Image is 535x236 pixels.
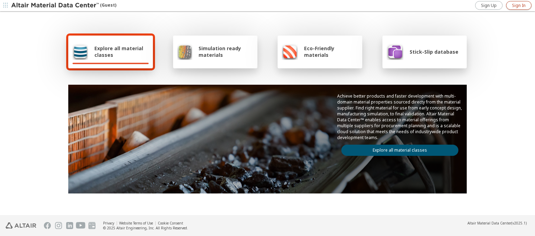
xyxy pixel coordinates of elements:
span: Stick-Slip database [410,48,458,55]
div: © 2025 Altair Engineering, Inc. All Rights Reserved. [103,226,188,230]
div: (Guest) [11,2,116,9]
a: Website Terms of Use [119,221,153,226]
img: Explore all material classes [72,43,88,60]
img: Stick-Slip database [387,43,403,60]
a: Sign In [506,1,532,10]
span: Altair Material Data Center [467,221,511,226]
img: Eco-Friendly materials [282,43,298,60]
img: Altair Material Data Center [11,2,100,9]
a: Privacy [103,221,114,226]
span: Sign Up [481,3,497,8]
span: Simulation ready materials [199,45,253,58]
img: Altair Engineering [6,222,36,229]
span: Explore all material classes [94,45,149,58]
a: Explore all material classes [341,145,458,156]
span: Sign In [512,3,526,8]
p: Achieve better products and faster development with multi-domain material properties sourced dire... [337,93,463,140]
img: Simulation ready materials [177,43,192,60]
a: Cookie Consent [158,221,183,226]
div: (v2025.1) [467,221,527,226]
a: Sign Up [475,1,503,10]
span: Eco-Friendly materials [304,45,358,58]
